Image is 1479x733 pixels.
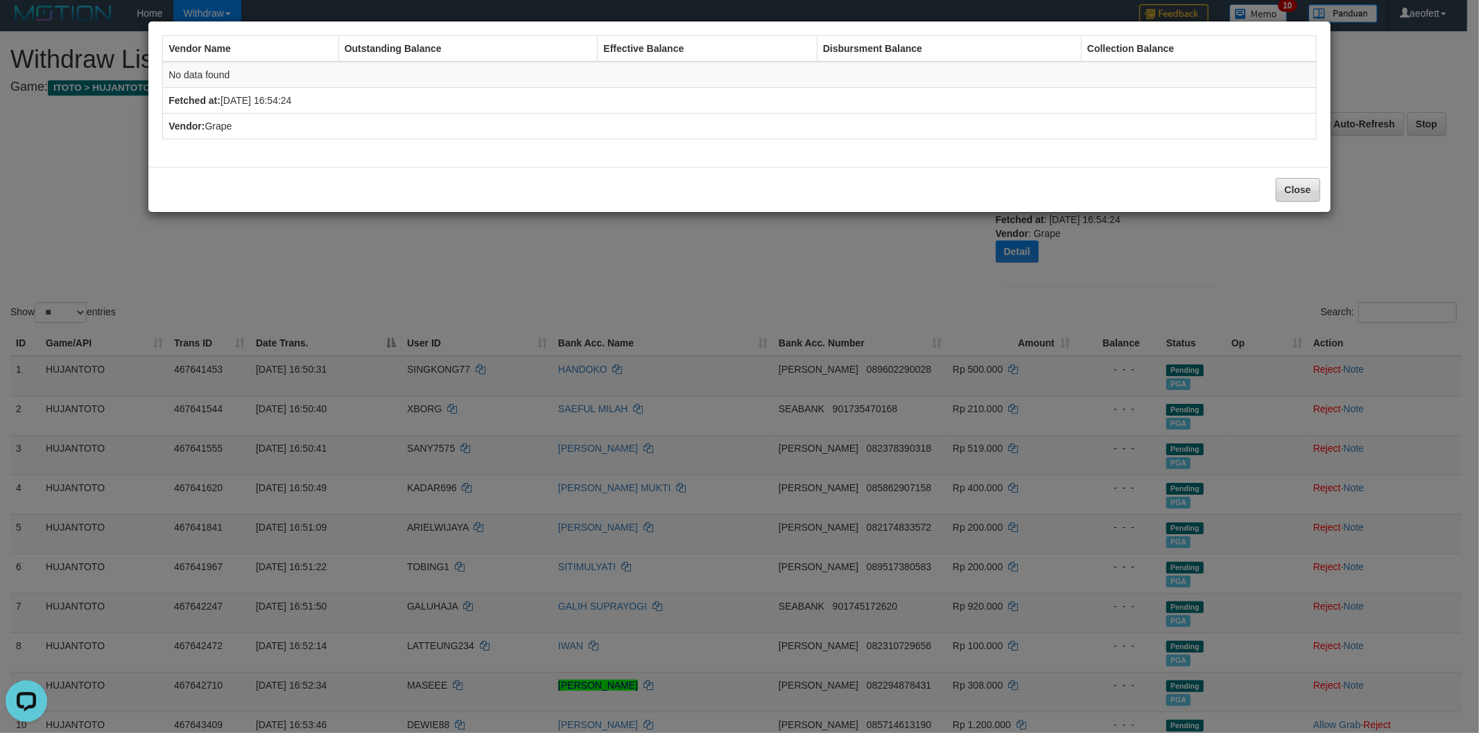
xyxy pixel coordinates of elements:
[168,95,220,106] b: Fetched at:
[6,6,47,47] button: Open LiveChat chat widget
[1276,178,1320,202] button: Close
[168,121,205,132] b: Vendor:
[163,36,338,62] th: Vendor Name
[163,62,1316,88] td: No data found
[163,88,1316,114] td: [DATE] 16:54:24
[163,114,1316,139] td: Grape
[1082,36,1317,62] th: Collection Balance
[598,36,817,62] th: Effective Balance
[338,36,598,62] th: Outstanding Balance
[817,36,1081,62] th: Disbursment Balance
